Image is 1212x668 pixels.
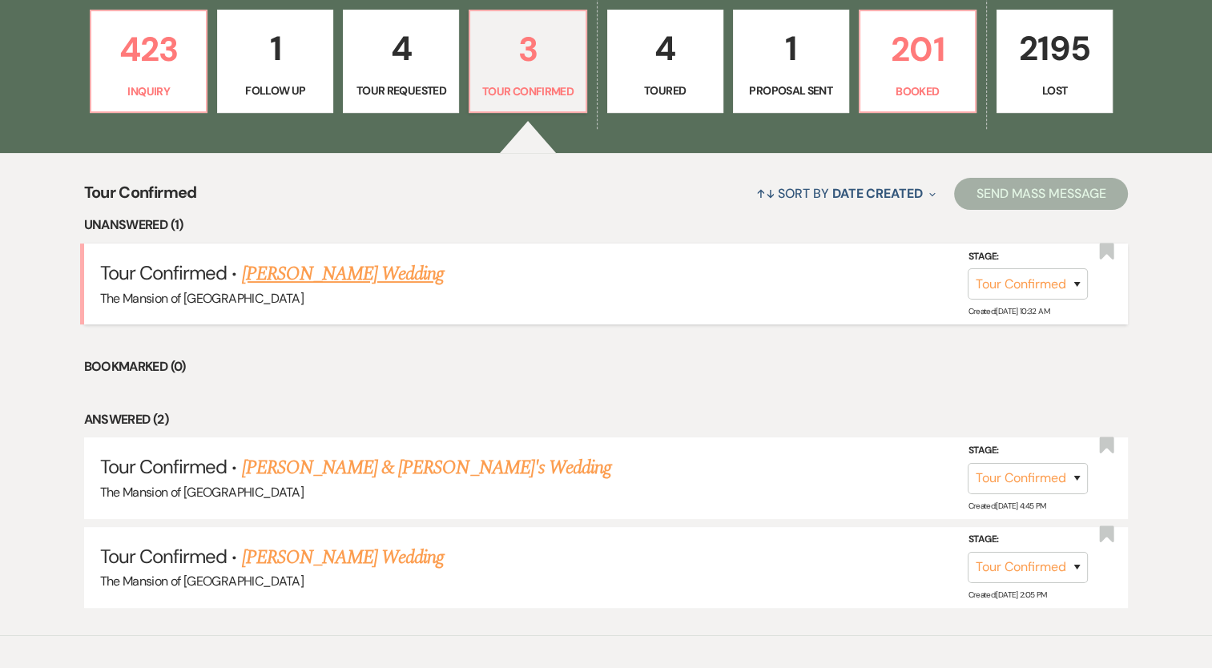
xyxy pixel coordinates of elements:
[228,22,323,75] p: 1
[343,10,459,114] a: 4Tour Requested
[480,22,575,76] p: 3
[84,356,1129,377] li: Bookmarked (0)
[101,22,196,76] p: 423
[1007,82,1102,99] p: Lost
[743,82,839,99] p: Proposal Sent
[997,10,1113,114] a: 2195Lost
[90,10,207,114] a: 423Inquiry
[100,484,304,501] span: The Mansion of [GEOGRAPHIC_DATA]
[832,185,923,202] span: Date Created
[870,22,965,76] p: 201
[968,590,1046,600] span: Created: [DATE] 2:05 PM
[242,453,612,482] a: [PERSON_NAME] & [PERSON_NAME]'s Wedding
[968,306,1049,316] span: Created: [DATE] 10:32 AM
[618,82,713,99] p: Toured
[100,573,304,590] span: The Mansion of [GEOGRAPHIC_DATA]
[607,10,723,114] a: 4Toured
[618,22,713,75] p: 4
[353,22,449,75] p: 4
[84,215,1129,235] li: Unanswered (1)
[968,531,1088,549] label: Stage:
[84,409,1129,430] li: Answered (2)
[968,501,1045,511] span: Created: [DATE] 4:45 PM
[870,82,965,100] p: Booked
[100,260,228,285] span: Tour Confirmed
[353,82,449,99] p: Tour Requested
[859,10,976,114] a: 201Booked
[242,260,445,288] a: [PERSON_NAME] Wedding
[480,82,575,100] p: Tour Confirmed
[100,544,228,569] span: Tour Confirmed
[968,442,1088,460] label: Stage:
[101,82,196,100] p: Inquiry
[217,10,333,114] a: 1Follow Up
[84,180,197,215] span: Tour Confirmed
[469,10,586,114] a: 3Tour Confirmed
[733,10,849,114] a: 1Proposal Sent
[228,82,323,99] p: Follow Up
[100,290,304,307] span: The Mansion of [GEOGRAPHIC_DATA]
[968,248,1088,266] label: Stage:
[1007,22,1102,75] p: 2195
[743,22,839,75] p: 1
[242,543,445,572] a: [PERSON_NAME] Wedding
[750,172,942,215] button: Sort By Date Created
[954,178,1129,210] button: Send Mass Message
[756,185,775,202] span: ↑↓
[100,454,228,479] span: Tour Confirmed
